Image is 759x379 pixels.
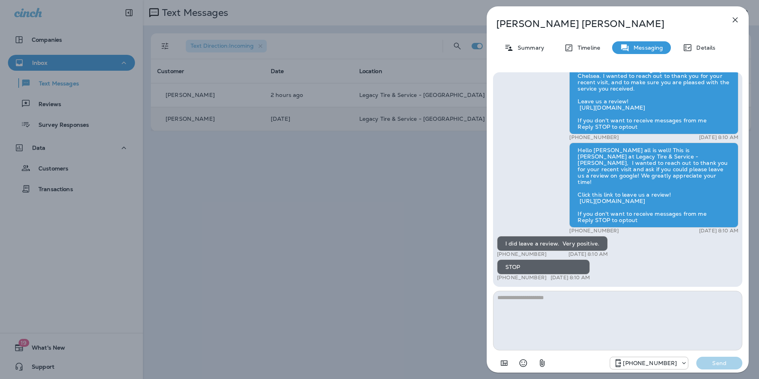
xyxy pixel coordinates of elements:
button: Select an emoji [515,355,531,371]
p: [DATE] 8:10 AM [568,251,608,257]
p: [DATE] 8:10 AM [699,134,738,141]
p: [DATE] 8:10 AM [699,228,738,234]
p: [PHONE_NUMBER] [497,275,547,281]
p: [PERSON_NAME] [PERSON_NAME] [496,18,713,29]
p: Messaging [630,44,663,51]
p: Details [692,44,715,51]
div: Hello [PERSON_NAME] all is well! This is [PERSON_NAME] from Legacy Tire & Service - Chelsea. I wa... [569,56,738,134]
p: Summary [514,44,544,51]
p: [PHONE_NUMBER] [569,228,619,234]
p: Timeline [574,44,600,51]
button: Add in a premade template [496,355,512,371]
div: I did leave a review. Very positive. [497,236,608,251]
div: STOP [497,259,590,275]
p: [PHONE_NUMBER] [569,134,619,141]
div: Hello [PERSON_NAME] all is well! This is [PERSON_NAME] at Legacy Tire & Service - [PERSON_NAME], ... [569,143,738,228]
p: [PHONE_NUMBER] [623,360,677,366]
p: [PHONE_NUMBER] [497,251,547,257]
div: +1 (205) 606-2088 [610,358,688,368]
p: [DATE] 8:10 AM [551,275,590,281]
